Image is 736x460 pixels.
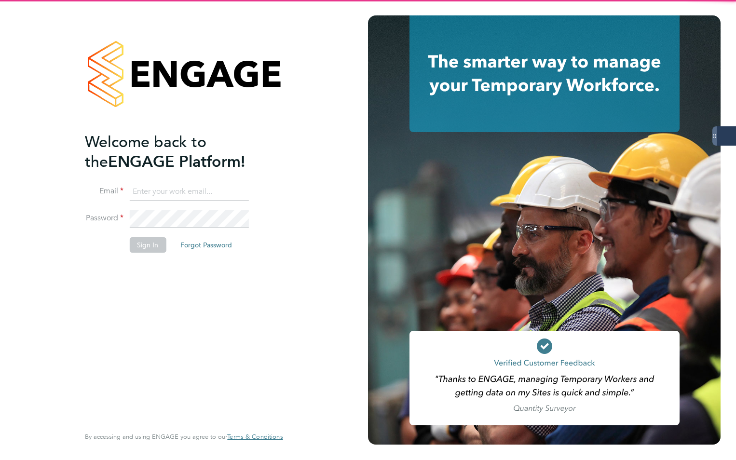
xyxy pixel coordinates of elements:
label: Email [85,186,123,196]
input: Enter your work email... [129,183,248,201]
span: Welcome back to the [85,133,206,171]
h2: ENGAGE Platform! [85,132,273,172]
a: Terms & Conditions [227,433,283,441]
button: Sign In [129,237,166,253]
span: By accessing and using ENGAGE you agree to our [85,433,283,441]
label: Password [85,213,123,223]
button: Forgot Password [173,237,240,253]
